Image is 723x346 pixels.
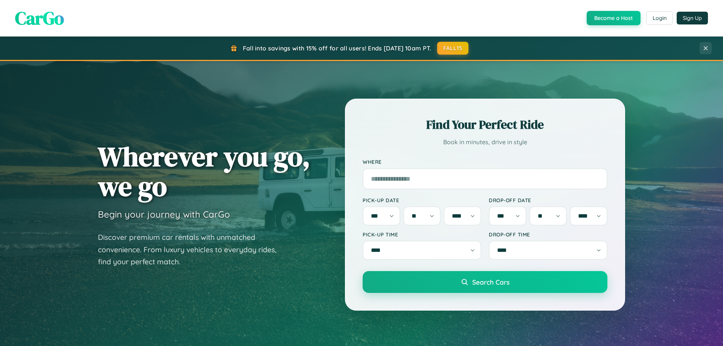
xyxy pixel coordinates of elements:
label: Pick-up Date [363,197,481,203]
label: Drop-off Date [489,197,607,203]
button: Search Cars [363,271,607,293]
h3: Begin your journey with CarGo [98,209,230,220]
label: Pick-up Time [363,231,481,238]
label: Where [363,159,607,165]
span: Fall into savings with 15% off for all users! Ends [DATE] 10am PT. [243,44,432,52]
button: Become a Host [587,11,641,25]
button: Sign Up [677,12,708,24]
span: Search Cars [472,278,509,286]
p: Book in minutes, drive in style [363,137,607,148]
h1: Wherever you go, we go [98,142,310,201]
button: FALL15 [437,42,469,55]
p: Discover premium car rentals with unmatched convenience. From luxury vehicles to everyday rides, ... [98,231,286,268]
label: Drop-off Time [489,231,607,238]
h2: Find Your Perfect Ride [363,116,607,133]
button: Login [646,11,673,25]
span: CarGo [15,6,64,30]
